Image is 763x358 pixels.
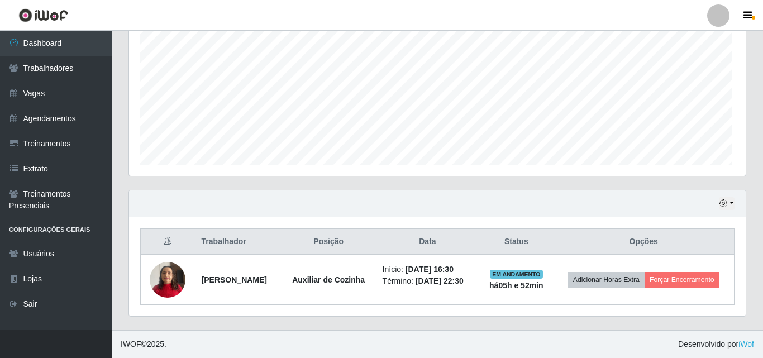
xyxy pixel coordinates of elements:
span: Desenvolvido por [678,338,754,350]
span: EM ANDAMENTO [490,270,543,279]
time: [DATE] 22:30 [416,276,464,285]
th: Posição [282,229,376,255]
th: Opções [553,229,734,255]
strong: há 05 h e 52 min [489,281,543,290]
strong: [PERSON_NAME] [202,275,267,284]
button: Adicionar Horas Extra [568,272,645,288]
img: 1737135977494.jpeg [150,256,185,303]
span: IWOF [121,340,141,349]
button: Forçar Encerramento [645,272,719,288]
th: Data [376,229,480,255]
li: Término: [383,275,473,287]
span: © 2025 . [121,338,166,350]
time: [DATE] 16:30 [406,265,454,274]
img: CoreUI Logo [18,8,68,22]
th: Status [479,229,553,255]
a: iWof [738,340,754,349]
th: Trabalhador [195,229,282,255]
li: Início: [383,264,473,275]
strong: Auxiliar de Cozinha [292,275,365,284]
